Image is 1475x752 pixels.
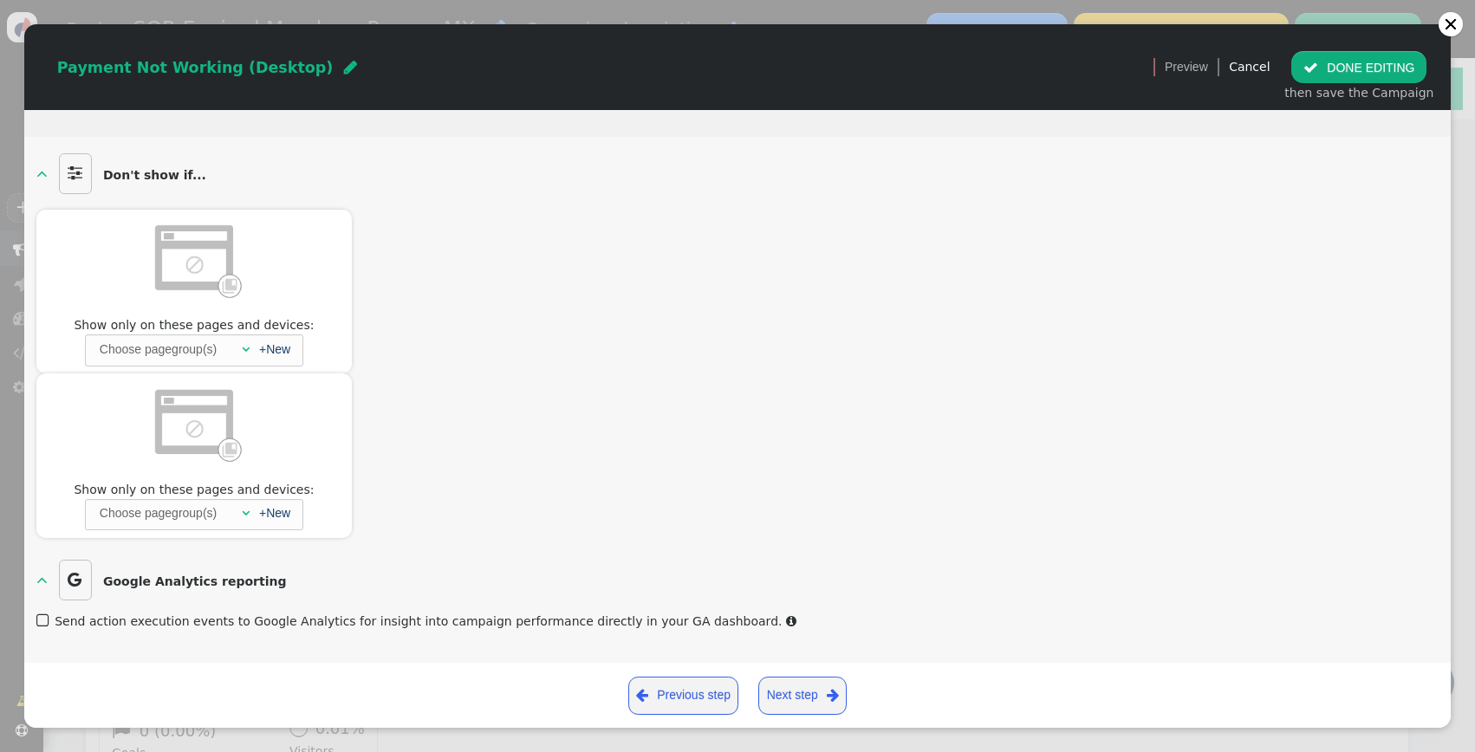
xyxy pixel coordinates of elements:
span:  [1303,61,1318,75]
span: Preview [1165,58,1208,76]
a: +New [259,342,290,356]
span:  [786,615,796,627]
span:  [36,609,52,632]
span:  [636,684,648,706]
span:  [36,164,48,181]
span:  [59,153,91,194]
span: Show only on these pages and devices: [67,316,322,334]
a:   Google Analytics reporting [36,560,294,600]
span:  [827,684,839,706]
b: Don't show if... [103,167,206,181]
a:   Don't show if... [36,153,214,194]
label: Send action execution events to Google Analytics for insight into campaign performance directly i... [36,614,782,628]
a: Next step [758,677,847,715]
span: Payment Not Working (Desktop) [57,59,334,76]
span:  [59,560,91,600]
span:  [242,343,250,355]
div: Choose pagegroup(s) [98,500,218,528]
span:  [242,507,250,519]
a: Previous step [628,677,739,715]
div: then save the Campaign [1284,84,1433,102]
a: Preview [1165,51,1208,82]
button: DONE EDITING [1291,51,1426,82]
span:  [344,60,357,75]
a: +New [259,506,290,520]
a: Cancel [1229,60,1270,74]
span:  [36,571,48,588]
img: pagegroup_dimmed.png [145,217,244,301]
b: Google Analytics reporting [103,574,287,588]
img: pagegroup_dimmed.png [145,381,244,465]
div: Choose pagegroup(s) [98,335,218,363]
span: Show only on these pages and devices: [67,481,322,499]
